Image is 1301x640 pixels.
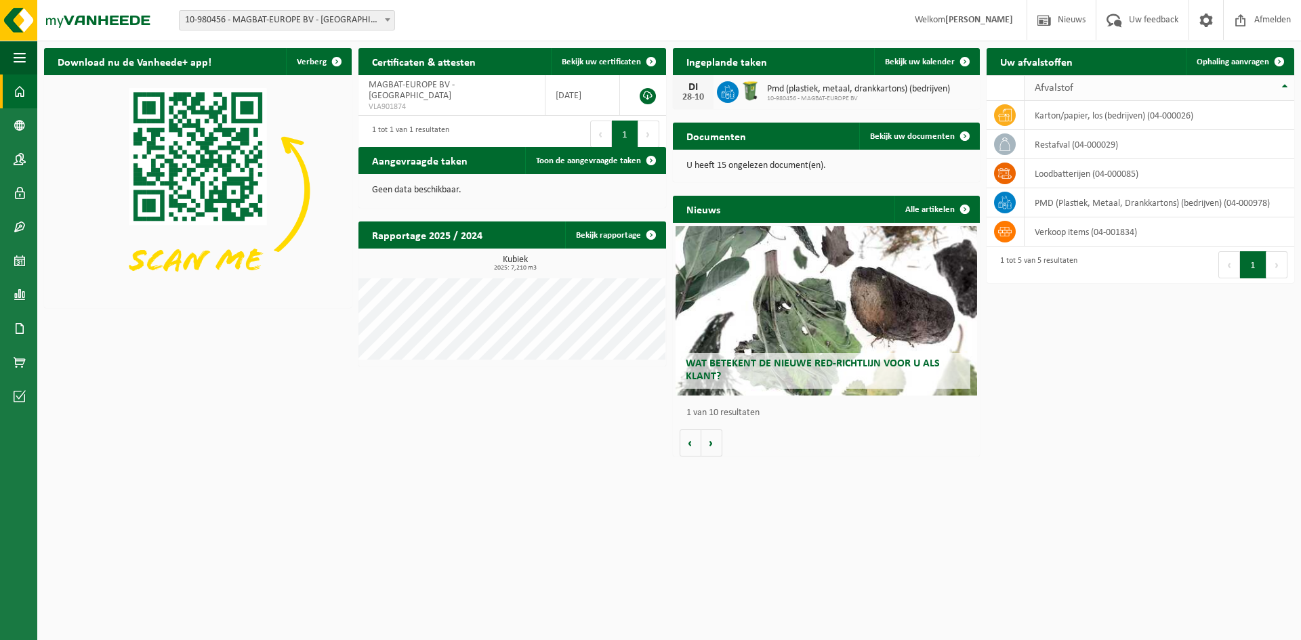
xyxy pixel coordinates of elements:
[686,161,967,171] p: U heeft 15 ongelezen document(en).
[680,93,707,102] div: 28-10
[767,84,950,95] span: Pmd (plastiek, metaal, drankkartons) (bedrijven)
[358,221,496,248] h2: Rapportage 2025 / 2024
[894,196,978,223] a: Alle artikelen
[945,15,1013,25] strong: [PERSON_NAME]
[859,123,978,150] a: Bekijk uw documenten
[1240,251,1266,278] button: 1
[1025,101,1294,130] td: karton/papier, los (bedrijven) (04-000026)
[297,58,327,66] span: Verberg
[701,429,722,456] button: Volgende
[612,121,638,148] button: 1
[987,48,1086,74] h2: Uw afvalstoffen
[638,121,659,148] button: Next
[180,11,394,30] span: 10-980456 - MAGBAT-EUROPE BV - OUDENAARDE
[1025,159,1294,188] td: loodbatterijen (04-000085)
[365,265,666,272] span: 2025: 7,210 m3
[870,132,955,141] span: Bekijk uw documenten
[358,48,489,74] h2: Certificaten & attesten
[369,102,535,112] span: VLA901874
[1025,188,1294,217] td: PMD (Plastiek, Metaal, Drankkartons) (bedrijven) (04-000978)
[365,119,449,149] div: 1 tot 1 van 1 resultaten
[545,75,620,116] td: [DATE]
[1266,251,1287,278] button: Next
[358,147,481,173] h2: Aangevraagde taken
[1186,48,1293,75] a: Ophaling aanvragen
[1035,83,1073,93] span: Afvalstof
[1197,58,1269,66] span: Ophaling aanvragen
[565,221,665,249] a: Bekijk rapportage
[993,250,1077,280] div: 1 tot 5 van 5 resultaten
[44,75,352,305] img: Download de VHEPlus App
[673,196,734,222] h2: Nieuws
[767,95,950,103] span: 10-980456 - MAGBAT-EUROPE BV
[673,48,781,74] h2: Ingeplande taken
[676,226,977,396] a: Wat betekent de nieuwe RED-richtlijn voor u als klant?
[739,79,762,102] img: WB-0240-HPE-GN-50
[874,48,978,75] a: Bekijk uw kalender
[525,147,665,174] a: Toon de aangevraagde taken
[286,48,350,75] button: Verberg
[686,358,940,382] span: Wat betekent de nieuwe RED-richtlijn voor u als klant?
[680,429,701,456] button: Vorige
[673,123,760,149] h2: Documenten
[365,255,666,272] h3: Kubiek
[686,408,974,418] p: 1 van 10 resultaten
[680,82,707,93] div: DI
[369,80,455,101] span: MAGBAT-EUROPE BV - [GEOGRAPHIC_DATA]
[536,156,641,165] span: Toon de aangevraagde taken
[562,58,641,66] span: Bekijk uw certificaten
[372,186,653,195] p: Geen data beschikbaar.
[44,48,225,74] h2: Download nu de Vanheede+ app!
[551,48,665,75] a: Bekijk uw certificaten
[179,10,395,30] span: 10-980456 - MAGBAT-EUROPE BV - OUDENAARDE
[590,121,612,148] button: Previous
[1025,217,1294,247] td: verkoop items (04-001834)
[1025,130,1294,159] td: restafval (04-000029)
[885,58,955,66] span: Bekijk uw kalender
[1218,251,1240,278] button: Previous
